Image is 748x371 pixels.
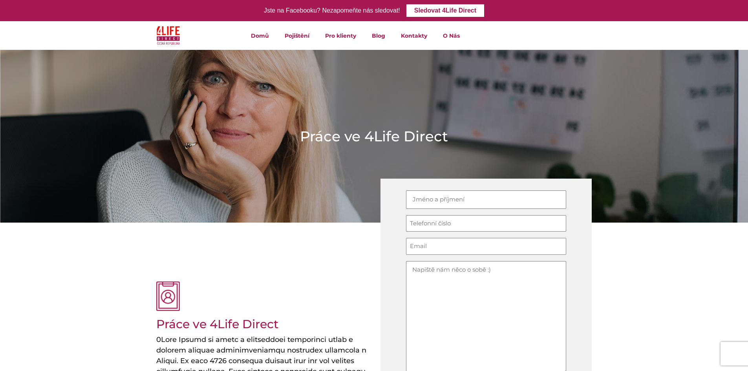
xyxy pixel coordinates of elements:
[406,4,484,17] a: Sledovat 4Life Direct
[406,190,566,209] input: Jméno a příjmení
[300,126,448,146] h1: Práce ve 4Life Direct
[156,281,180,311] img: osobní profil růžová ikona
[243,21,277,50] a: Domů
[406,238,566,255] input: Email
[157,24,180,47] img: 4Life Direct Česká republika logo
[264,5,400,16] div: Jste na Facebooku? Nezapomeňte nás sledovat!
[406,215,566,232] input: Telefonní číslo
[393,21,435,50] a: Kontakty
[364,21,393,50] a: Blog
[156,317,326,331] h2: Práce ve 4Life Direct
